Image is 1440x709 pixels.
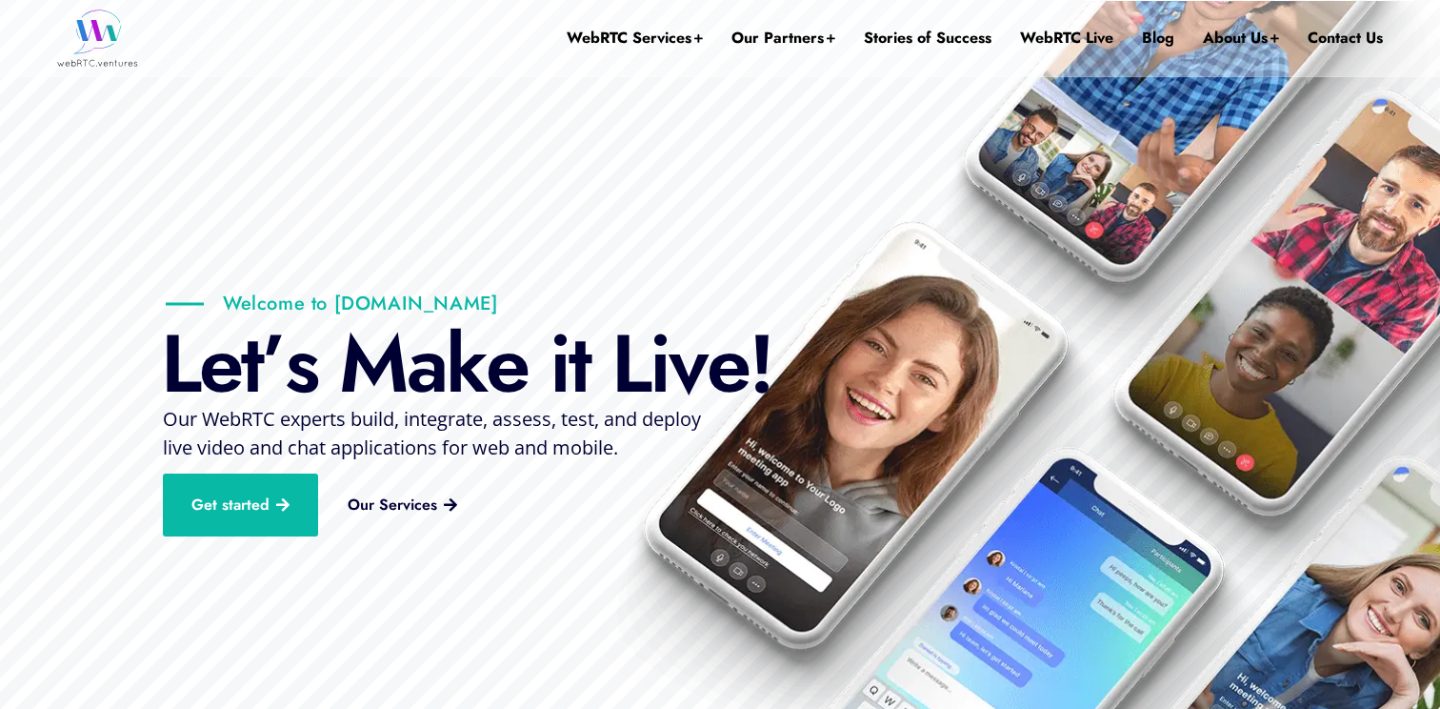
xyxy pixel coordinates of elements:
[407,321,446,407] div: a
[262,321,285,407] div: ’
[241,321,262,407] div: t
[339,321,407,407] div: M
[163,406,701,460] span: Our WebRTC experts build, integrate, assess, test, and deploy live video and chat applications fo...
[486,321,528,407] div: e
[669,321,707,407] div: v
[707,321,749,407] div: e
[57,10,138,67] img: WebRTC.ventures
[650,321,669,407] div: i
[569,321,590,407] div: t
[199,321,241,407] div: e
[550,321,569,407] div: i
[161,321,199,407] div: L
[163,474,318,537] a: Get started
[749,321,772,407] div: !
[285,321,317,407] div: s
[446,321,486,407] div: k
[319,482,486,528] a: Our Services
[611,321,650,407] div: L
[166,292,498,315] p: Welcome to [DOMAIN_NAME]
